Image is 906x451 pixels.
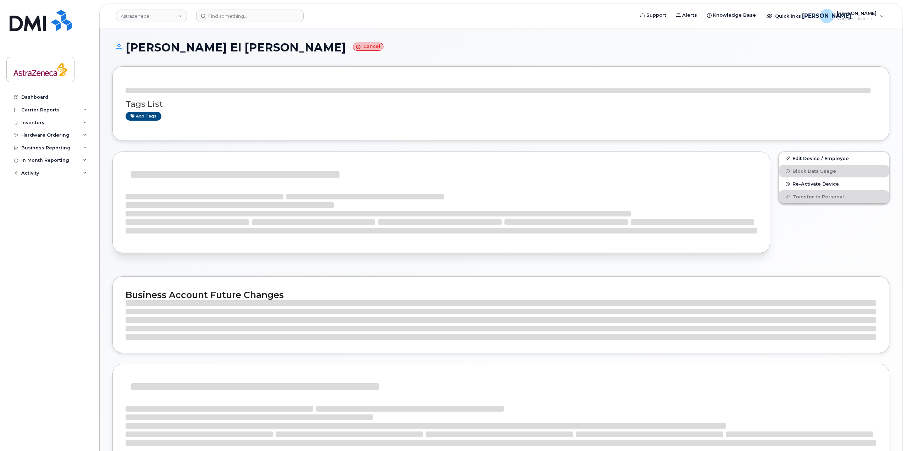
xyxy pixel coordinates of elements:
[779,177,889,190] button: Re-Activate Device
[779,190,889,203] button: Transfer to Personal
[112,41,889,54] h1: [PERSON_NAME] El [PERSON_NAME]
[126,290,876,300] h2: Business Account Future Changes
[353,43,383,51] small: Cancel
[792,181,839,187] span: Re-Activate Device
[779,152,889,165] a: Edit Device / Employee
[779,165,889,177] button: Block Data Usage
[126,100,876,109] h3: Tags List
[126,112,161,121] a: Add tags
